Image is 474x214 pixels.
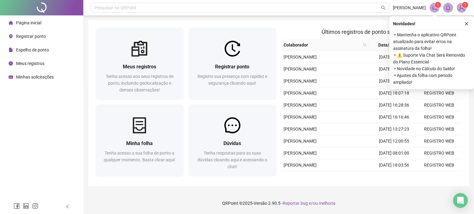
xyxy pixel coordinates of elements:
span: ⚬ ⚠️ Suporte Via Chat Será Removido do Plano Essencial [393,52,470,65]
a: Meus registrosTenha acesso aos seus registros de ponto, incluindo geolocalização e demais observa... [96,28,184,99]
span: search [381,6,386,10]
span: Registrar ponto [215,64,249,70]
span: Página inicial [16,20,41,25]
div: Open Intercom Messenger [453,193,468,208]
span: ⚬ Mantenha o aplicativo QRPoint atualizado para evitar erros na assinatura da folha! [393,31,470,52]
span: search [363,43,367,47]
td: REGISTRO WEB [417,159,462,171]
a: DúvidasTenha respostas para as suas dúvidas clicando aqui e acessando o chat! [189,104,276,176]
a: Registrar pontoRegistre sua presença com rapidez e segurança clicando aqui! [189,28,276,99]
span: file [9,48,13,52]
span: notification [432,5,437,10]
span: [PERSON_NAME] [284,91,317,95]
sup: 1 [435,2,441,8]
td: [DATE] 18:03:56 [372,159,417,171]
span: search [362,40,368,50]
span: [PERSON_NAME] [284,67,317,71]
span: Dúvidas [223,140,241,146]
span: ⚬ Novidade no Cálculo do Saldo! [393,65,470,72]
td: REGISTRO WEB [417,87,462,99]
span: Novidades ! [393,20,415,27]
span: [PERSON_NAME] [284,103,317,107]
footer: QRPoint © 2025 - 2.90.5 - [83,192,474,214]
span: Colaborador [284,42,360,48]
td: [DATE] 13:28:56 [372,51,417,63]
span: bell [445,5,451,10]
td: REGISTRO WEB [417,111,462,123]
td: [DATE] 12:01:26 [372,63,417,75]
td: REGISTRO WEB [417,171,462,183]
span: [PERSON_NAME] [284,115,317,119]
span: Meus registros [16,61,44,66]
span: Registrar ponto [16,34,46,39]
span: close [464,22,469,26]
img: 89348 [457,3,466,12]
span: schedule [9,75,13,79]
td: [DATE] 18:07:18 [372,87,417,99]
span: 1 [437,3,439,7]
span: left [65,204,70,209]
td: [DATE] 16:16:46 [372,111,417,123]
span: Tenha acesso a sua folha de ponto a qualquer momento. Basta clicar aqui! [104,151,175,162]
span: [PERSON_NAME] [284,139,317,143]
span: Tenha acesso aos seus registros de ponto, incluindo geolocalização e demais observações! [106,74,173,92]
span: instagram [32,203,38,209]
td: [DATE] 13:31:58 [372,171,417,183]
th: Data/Hora [369,39,413,51]
span: [PERSON_NAME] [284,127,317,131]
td: REGISTRO WEB [417,147,462,159]
span: Versão [254,201,267,206]
span: Minhas solicitações [16,75,54,79]
span: facebook [14,203,20,209]
span: [PERSON_NAME] [284,55,317,59]
span: 1 [464,3,466,7]
a: Minha folhaTenha acesso a sua folha de ponto a qualquer momento. Basta clicar aqui! [96,104,184,176]
span: home [9,21,13,25]
span: [PERSON_NAME] [393,4,426,11]
span: Registre sua presença com rapidez e segurança clicando aqui! [197,74,267,86]
span: [PERSON_NAME] [284,79,317,83]
td: [DATE] 16:28:36 [372,99,417,111]
span: Reportar bug e/ou melhoria [283,201,335,206]
td: [DATE] 13:27:23 [372,123,417,135]
span: Data/Hora [372,42,405,48]
span: environment [9,34,13,38]
td: [DATE] 12:00:55 [372,135,417,147]
td: [DATE] 08:03:40 [372,75,417,87]
td: REGISTRO WEB [417,135,462,147]
td: REGISTRO WEB [417,99,462,111]
span: Tenha respostas para as suas dúvidas clicando aqui e acessando o chat! [197,151,267,169]
span: Meus registros [123,64,156,70]
sup: Atualize o seu contato no menu Meus Dados [462,2,468,8]
span: clock-circle [9,61,13,66]
span: ⚬ Ajustes da folha com período ampliado! [393,72,470,86]
span: linkedin [23,203,29,209]
span: Minha folha [126,140,153,146]
span: [PERSON_NAME] [284,151,317,155]
td: [DATE] 08:01:00 [372,147,417,159]
span: Espelho de ponto [16,47,49,52]
span: Últimos registros de ponto sincronizados [322,29,421,35]
span: [PERSON_NAME] [284,163,317,168]
td: REGISTRO WEB [417,123,462,135]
